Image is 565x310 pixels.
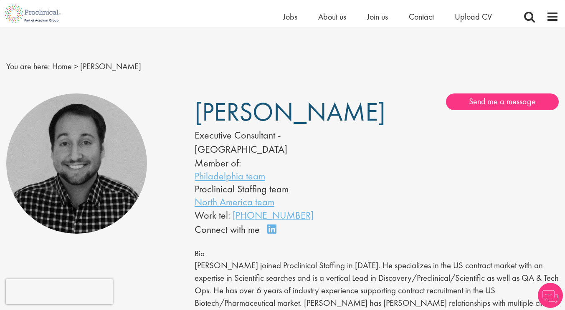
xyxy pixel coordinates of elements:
span: > [74,61,78,72]
a: Philadelphia team [195,169,265,182]
span: Bio [195,249,205,259]
span: Work tel: [195,209,230,222]
label: Member of: [195,156,241,169]
a: Jobs [283,11,297,22]
a: breadcrumb link [52,61,72,72]
span: [PERSON_NAME] [80,61,141,72]
img: Mike Raletz [6,93,147,234]
span: [PERSON_NAME] [195,95,385,129]
a: About us [318,11,346,22]
a: Contact [409,11,434,22]
a: Join us [367,11,388,22]
div: Executive Consultant - [GEOGRAPHIC_DATA] [195,128,352,157]
img: Chatbot [538,283,563,308]
a: North America team [195,195,274,208]
span: You are here: [6,61,50,72]
a: [PHONE_NUMBER] [233,209,314,222]
a: Upload CV [455,11,492,22]
a: Send me a message [446,93,559,110]
iframe: reCAPTCHA [6,279,113,304]
li: Proclinical Staffing team [195,182,352,195]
